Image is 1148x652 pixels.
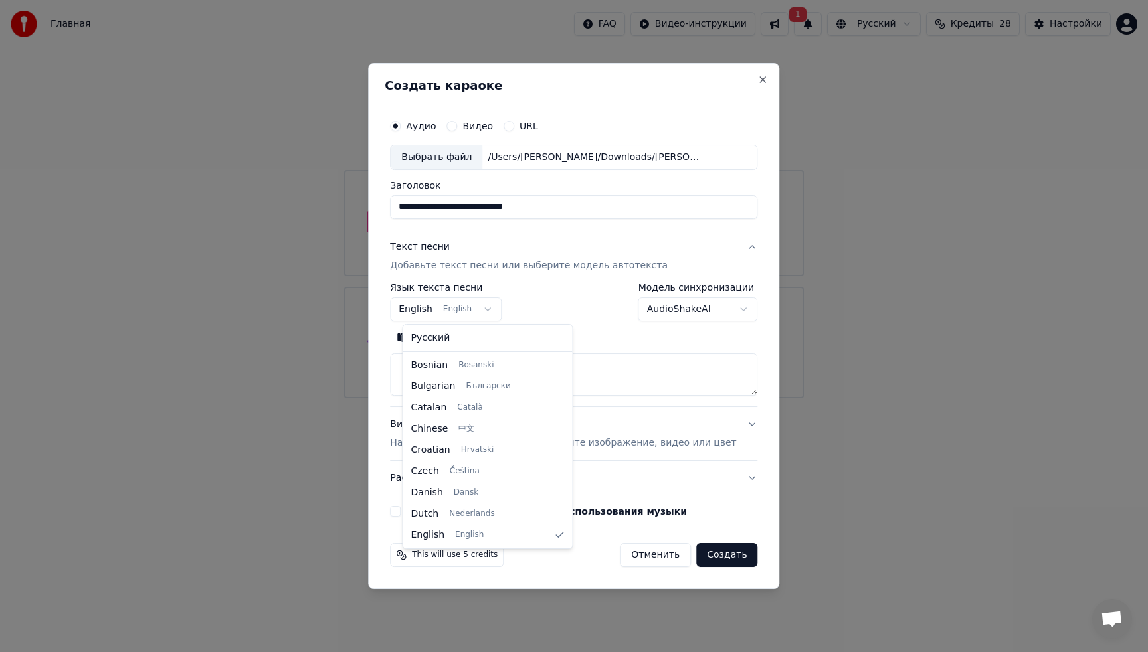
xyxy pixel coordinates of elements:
span: Català [457,402,482,413]
span: Chinese [411,422,448,436]
span: Български [466,381,510,392]
span: Danish [411,486,443,499]
span: 中文 [458,424,474,434]
span: English [411,529,445,542]
span: Русский [411,331,450,345]
span: Dutch [411,507,439,521]
span: Nederlands [449,509,494,519]
span: Bulgarian [411,380,456,393]
span: English [455,530,484,540]
span: Bosnian [411,359,448,372]
span: Čeština [450,466,480,477]
span: Catalan [411,401,447,414]
span: Dansk [454,487,478,498]
span: Czech [411,465,439,478]
span: Hrvatski [461,445,494,455]
span: Bosanski [458,360,494,370]
span: Croatian [411,444,450,457]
